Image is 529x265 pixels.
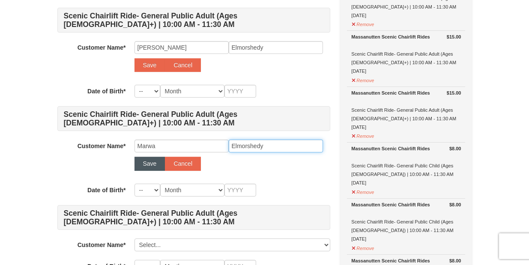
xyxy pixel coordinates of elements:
[78,143,126,149] strong: Customer Name*
[351,144,461,153] div: Massanutten Scenic Chairlift Rides
[229,41,323,54] input: Last Name
[134,58,165,72] button: Save
[78,44,126,51] strong: Customer Name*
[351,89,461,97] div: Massanutten Scenic Chairlift Rides
[351,33,461,41] div: Massanutten Scenic Chairlift Rides
[134,41,229,54] input: First Name
[351,144,461,187] div: Scenic Chairlift Ride- General Public Child (Ages [DEMOGRAPHIC_DATA]) | 10:00 AM - 11:30 AM [DATE]
[449,200,461,209] strong: $8.00
[229,140,323,152] input: Last Name
[351,74,374,85] button: Remove
[57,8,330,33] h4: Scenic Chairlift Ride- General Public Adult (Ages [DEMOGRAPHIC_DATA]+) | 10:00 AM - 11:30 AM
[134,157,165,170] button: Save
[351,186,374,197] button: Remove
[87,187,126,194] strong: Date of Birth*
[224,85,256,98] input: YYYY
[87,88,126,95] strong: Date of Birth*
[351,242,374,253] button: Remove
[351,18,374,29] button: Remove
[351,200,461,209] div: Massanutten Scenic Chairlift Rides
[449,144,461,153] strong: $8.00
[351,130,374,140] button: Remove
[447,89,461,97] strong: $15.00
[134,140,229,152] input: First Name
[165,157,201,170] button: Cancel
[78,241,126,248] strong: Customer Name*
[165,58,201,72] button: Cancel
[449,256,461,265] strong: $8.00
[351,256,461,265] div: Massanutten Scenic Chairlift Rides
[57,205,330,230] h4: Scenic Chairlift Ride- General Public Adult (Ages [DEMOGRAPHIC_DATA]+) | 10:00 AM - 11:30 AM
[351,89,461,131] div: Scenic Chairlift Ride- General Public Adult (Ages [DEMOGRAPHIC_DATA]+) | 10:00 AM - 11:30 AM [DATE]
[224,184,256,197] input: YYYY
[351,33,461,75] div: Scenic Chairlift Ride- General Public Adult (Ages [DEMOGRAPHIC_DATA]+) | 10:00 AM - 11:30 AM [DATE]
[351,200,461,243] div: Scenic Chairlift Ride- General Public Child (Ages [DEMOGRAPHIC_DATA]) | 10:00 AM - 11:30 AM [DATE]
[447,33,461,41] strong: $15.00
[57,106,330,131] h4: Scenic Chairlift Ride- General Public Adult (Ages [DEMOGRAPHIC_DATA]+) | 10:00 AM - 11:30 AM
